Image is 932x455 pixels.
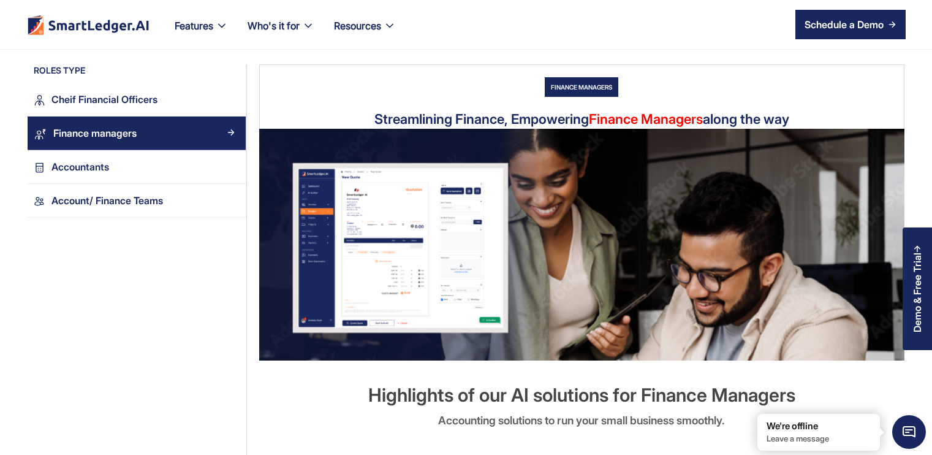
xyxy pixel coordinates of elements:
div: Features [175,17,213,34]
a: Cheif Financial OfficersArrow Right Blue [28,83,246,117]
div: Who's it for [238,17,324,49]
img: Arrow Right Blue [227,129,235,136]
div: Account/ Finance Teams [51,193,163,209]
p: Leave a message [767,434,871,444]
div: Resources [324,17,406,49]
div: Schedule a Demo [805,17,884,32]
span: Finance Managers [589,111,703,127]
img: Arrow Right Blue [227,95,235,102]
div: Accounting solutions to run your small business smoothly. [438,411,725,430]
a: Account/ Finance TeamsArrow Right Blue [28,184,246,218]
span: Chat Widget [892,415,926,449]
a: home [26,15,150,35]
div: Resources [334,17,381,34]
div: Finance managers [53,125,137,142]
div: Who's it for [248,17,300,34]
img: Arrow Right Blue [227,196,235,204]
div: ROLES TYPE [28,64,246,83]
div: Cheif Financial Officers [51,91,157,108]
img: Arrow Right Blue [227,162,235,170]
div: Accountants [51,159,109,175]
div: Demo & Free Trial [912,253,923,332]
div: Features [165,17,238,49]
a: Finance managersArrow Right Blue [28,117,246,150]
a: Schedule a Demo [795,10,906,39]
div: We're offline [767,420,871,432]
div: Finance managers [545,77,618,97]
img: footer logo [26,15,150,35]
div: Highlights of our AI solutions for Finance Managers [368,385,795,405]
div: Streamlining Finance, Empowering along the way [374,109,789,129]
img: arrow right icon [888,21,896,28]
a: AccountantsArrow Right Blue [28,150,246,184]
